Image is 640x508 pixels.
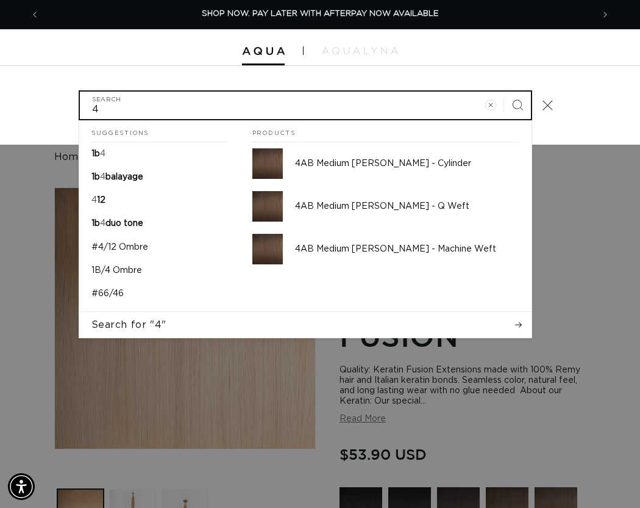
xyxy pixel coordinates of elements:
[8,473,35,500] div: Accessibility Menu
[240,228,532,270] a: 4AB Medium [PERSON_NAME] - Machine Weft
[592,3,619,26] button: Next announcement
[252,120,519,142] h2: Products
[105,219,143,228] span: duo tone
[100,173,105,181] mark: 4
[240,142,532,185] a: 4AB Medium [PERSON_NAME] - Cylinder
[97,196,105,205] span: 12
[295,158,519,169] p: 4AB Medium [PERSON_NAME] - Cylinder
[79,236,240,259] a: #4/12 Ombre
[105,173,143,181] span: balayage
[21,3,48,26] button: Previous announcement
[79,142,240,165] a: 1b 4
[252,234,283,264] img: 4AB Medium Ash Brown - Machine Weft
[252,148,283,179] img: 4AB Medium Ash Brown - Cylinder
[202,10,439,18] span: SHOP NOW. PAY LATER WITH AFTERPAY NOW AVAILABLE
[295,244,519,255] p: 4AB Medium [PERSON_NAME] - Machine Weft
[91,218,143,229] p: 1b 4 duo tone
[91,288,124,299] p: #66/46
[79,212,240,235] a: 1b 4 duo tone
[79,259,240,282] a: 1B/4 Ombre
[579,449,640,508] iframe: Chat Widget
[100,150,105,158] mark: 4
[79,282,240,305] a: #66/46
[91,172,143,183] p: 1b 4 balayage
[80,92,531,119] input: Search
[91,148,105,159] p: 1b 4
[91,195,105,206] p: 4 12
[91,242,148,253] p: #4/12 Ombre
[295,201,519,212] p: 4AB Medium [PERSON_NAME] - Q Weft
[79,189,240,212] a: 4 12
[100,219,105,228] mark: 4
[240,185,532,228] a: 4AB Medium [PERSON_NAME] - Q Weft
[504,92,531,118] button: Search
[79,165,240,189] a: 1b 4 balayage
[91,219,100,228] span: 1b
[91,173,100,181] span: 1b
[91,318,166,332] span: Search for "4"
[242,47,285,56] img: Aqua Hair Extensions
[252,191,283,222] img: 4AB Medium Ash Brown - Q Weft
[91,150,100,158] span: 1b
[91,120,228,142] h2: Suggestions
[91,265,142,276] p: 1B/4 Ombre
[322,47,398,54] img: aqualyna.com
[91,196,97,205] mark: 4
[535,92,561,119] button: Close
[477,92,504,118] button: Clear search term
